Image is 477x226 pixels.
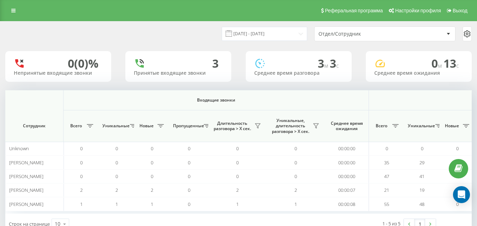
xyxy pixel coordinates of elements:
span: 2 [294,187,297,193]
span: м [324,62,330,69]
span: 0 [236,173,239,179]
div: Непринятые входящие звонки [14,70,103,76]
span: Unknown [9,145,29,152]
td: 00:00:08 [325,197,369,211]
span: Выход [453,8,467,13]
span: 3 [318,56,330,71]
span: 3 [330,56,339,71]
span: 0 [115,159,118,166]
span: Уникальные, длительность разговора > Х сек. [270,118,311,134]
span: 0 [431,56,443,71]
div: Отдел/Сотрудник [318,31,403,37]
span: Всего [67,123,85,129]
span: Всего [372,123,390,129]
span: Реферальная программа [325,8,383,13]
td: 00:00:00 [325,170,369,183]
span: 0 [236,145,239,152]
span: 2 [115,187,118,193]
div: 3 [212,57,219,70]
span: 0 [188,159,190,166]
span: 0 [151,145,153,152]
span: [PERSON_NAME] [9,187,43,193]
span: 0 [294,159,297,166]
span: 2 [236,187,239,193]
span: 0 [188,145,190,152]
span: 1 [294,201,297,207]
span: Уникальные [408,123,433,129]
div: Среднее время ожидания [374,70,463,76]
span: Входящие звонки [82,97,350,103]
span: 0 [80,173,83,179]
span: 47 [384,173,389,179]
div: Среднее время разговора [254,70,343,76]
span: [PERSON_NAME] [9,159,43,166]
span: 1 [115,201,118,207]
span: 0 [294,145,297,152]
span: 0 [151,173,153,179]
span: 13 [443,56,459,71]
span: Пропущенные [173,123,202,129]
span: Уникальные [102,123,128,129]
span: 0 [115,173,118,179]
span: Среднее время ожидания [330,121,363,132]
span: 0 [188,201,190,207]
span: 0 [294,173,297,179]
span: 0 [80,159,83,166]
span: Сотрудник [11,123,57,129]
span: 41 [419,173,424,179]
div: 0 (0)% [68,57,99,70]
span: Длительность разговора > Х сек. [212,121,252,132]
div: Принятые входящие звонки [134,70,223,76]
span: 55 [384,201,389,207]
span: 1 [236,201,239,207]
span: c [456,62,459,69]
span: м [438,62,443,69]
span: Новые [443,123,461,129]
span: 0 [188,173,190,179]
span: 0 [456,201,459,207]
span: Настройки профиля [395,8,441,13]
span: 1 [151,201,153,207]
span: 29 [419,159,424,166]
td: 00:00:00 [325,155,369,169]
span: 0 [80,145,83,152]
span: 48 [419,201,424,207]
span: 0 [386,145,388,152]
span: [PERSON_NAME] [9,201,43,207]
span: 2 [151,187,153,193]
span: 0 [421,145,423,152]
span: 19 [419,187,424,193]
span: 35 [384,159,389,166]
span: c [336,62,339,69]
span: 0 [151,159,153,166]
td: 00:00:00 [325,142,369,155]
span: 0 [115,145,118,152]
span: 0 [188,187,190,193]
span: 1 [80,201,83,207]
span: [PERSON_NAME] [9,173,43,179]
span: 0 [236,159,239,166]
div: Open Intercom Messenger [453,186,470,203]
span: Новые [138,123,155,129]
span: 21 [384,187,389,193]
span: 2 [80,187,83,193]
td: 00:00:07 [325,183,369,197]
span: 0 [456,145,459,152]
